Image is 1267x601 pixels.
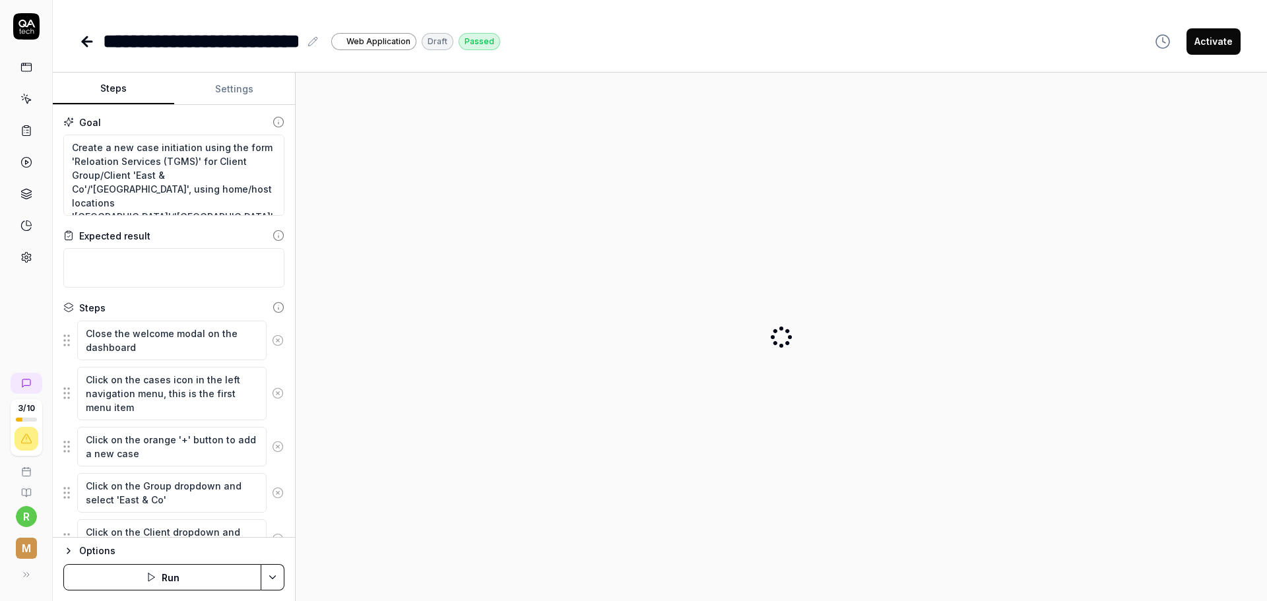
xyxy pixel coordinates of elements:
button: Remove step [267,327,289,354]
button: Remove step [267,480,289,506]
span: 3 / 10 [18,404,35,412]
button: Remove step [267,433,289,460]
span: M [16,538,37,559]
span: Web Application [346,36,410,47]
a: Documentation [5,477,47,498]
div: Expected result [79,229,150,243]
div: Suggestions [63,320,284,361]
div: Passed [459,33,500,50]
div: Draft [422,33,453,50]
div: Suggestions [63,472,284,513]
button: Activate [1186,28,1241,55]
a: Book a call with us [5,456,47,477]
button: Settings [174,73,296,105]
div: Options [79,543,284,559]
button: M [5,527,47,561]
button: Steps [53,73,174,105]
button: Remove step [267,380,289,406]
div: Suggestions [63,519,284,559]
button: View version history [1147,28,1179,55]
div: Suggestions [63,426,284,467]
div: Goal [79,115,101,129]
button: Run [63,564,261,590]
button: Remove step [267,526,289,552]
button: r [16,506,37,527]
div: Steps [79,301,106,315]
div: Suggestions [63,366,284,421]
a: Web Application [331,32,416,50]
button: Options [63,543,284,559]
a: New conversation [11,373,42,394]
